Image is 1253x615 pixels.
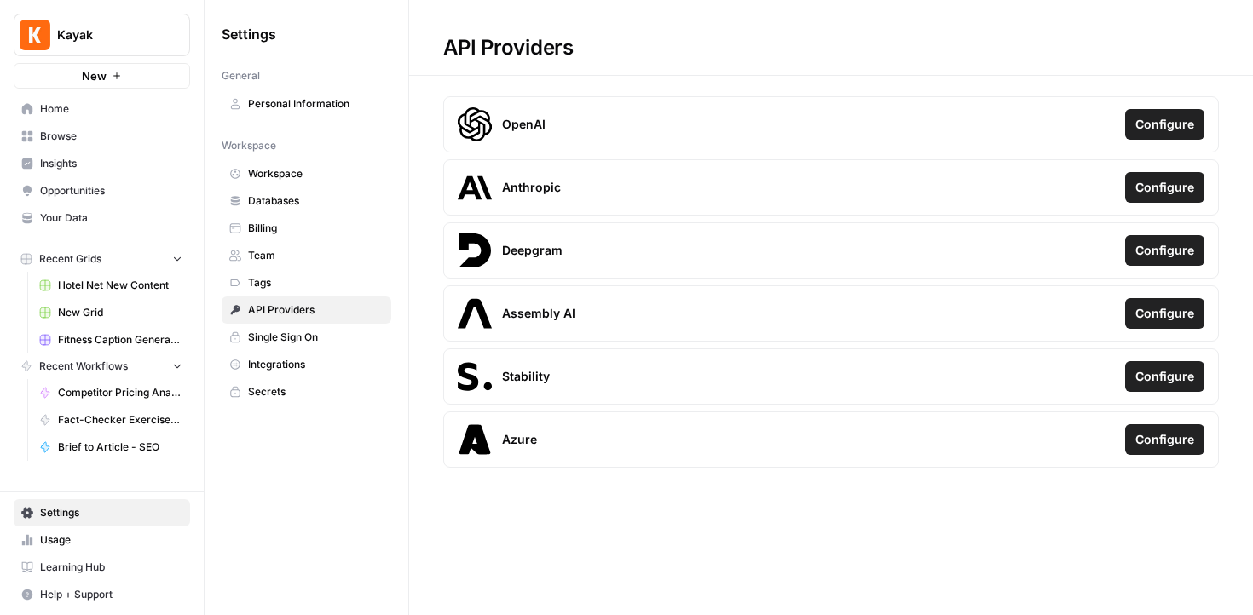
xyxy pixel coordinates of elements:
[222,215,391,242] a: Billing
[1125,235,1204,266] button: Configure
[1125,298,1204,329] button: Configure
[222,242,391,269] a: Team
[1125,172,1204,203] button: Configure
[248,302,384,318] span: API Providers
[14,150,190,177] a: Insights
[502,305,575,322] span: Assembly AI
[248,166,384,181] span: Workspace
[1135,116,1194,133] span: Configure
[14,63,190,89] button: New
[222,24,276,44] span: Settings
[40,101,182,117] span: Home
[14,14,190,56] button: Workspace: Kayak
[1135,368,1194,385] span: Configure
[248,275,384,290] span: Tags
[222,324,391,351] a: Single Sign On
[1125,361,1204,392] button: Configure
[40,210,182,226] span: Your Data
[502,368,550,385] span: Stability
[58,332,182,348] span: Fitness Caption Generator ([PERSON_NAME])
[502,116,546,133] span: OpenAI
[20,20,50,50] img: Kayak Logo
[57,26,160,43] span: Kayak
[14,123,190,150] a: Browse
[222,378,391,405] a: Secrets
[222,296,391,324] a: API Providers
[40,532,182,548] span: Usage
[1125,109,1204,140] button: Configure
[14,177,190,204] a: Opportunities
[39,251,101,267] span: Recent Grids
[58,440,182,455] span: Brief to Article - SEO
[248,193,384,209] span: Databases
[40,560,182,575] span: Learning Hub
[14,526,190,554] a: Usage
[40,156,182,171] span: Insights
[1135,431,1194,448] span: Configure
[14,353,190,379] button: Recent Workflows
[58,305,182,320] span: New Grid
[32,272,190,299] a: Hotel Net New Content
[1135,305,1194,322] span: Configure
[248,330,384,345] span: Single Sign On
[1125,424,1204,455] button: Configure
[502,179,561,196] span: Anthropic
[40,129,182,144] span: Browse
[222,187,391,215] a: Databases
[32,434,190,461] a: Brief to Article - SEO
[58,412,182,428] span: Fact-Checker Exercises ([PERSON_NAME])
[39,359,128,374] span: Recent Workflows
[248,357,384,372] span: Integrations
[40,183,182,198] span: Opportunities
[32,406,190,434] a: Fact-Checker Exercises ([PERSON_NAME])
[222,351,391,378] a: Integrations
[502,242,563,259] span: Deepgram
[1135,179,1194,196] span: Configure
[222,160,391,187] a: Workspace
[248,384,384,399] span: Secrets
[14,554,190,581] a: Learning Hub
[32,299,190,326] a: New Grid
[32,326,190,353] a: Fitness Caption Generator ([PERSON_NAME])
[58,385,182,400] span: Competitor Pricing Analysis ([PERSON_NAME])
[14,246,190,272] button: Recent Grids
[222,90,391,118] a: Personal Information
[409,34,608,61] div: API Providers
[502,431,537,448] span: Azure
[58,278,182,293] span: Hotel Net New Content
[14,204,190,232] a: Your Data
[32,379,190,406] a: Competitor Pricing Analysis ([PERSON_NAME])
[248,221,384,236] span: Billing
[82,67,107,84] span: New
[14,499,190,526] a: Settings
[248,96,384,112] span: Personal Information
[14,581,190,608] button: Help + Support
[14,95,190,123] a: Home
[222,138,276,153] span: Workspace
[40,587,182,602] span: Help + Support
[222,269,391,296] a: Tags
[40,505,182,520] span: Settings
[1135,242,1194,259] span: Configure
[222,68,260,83] span: General
[248,248,384,263] span: Team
